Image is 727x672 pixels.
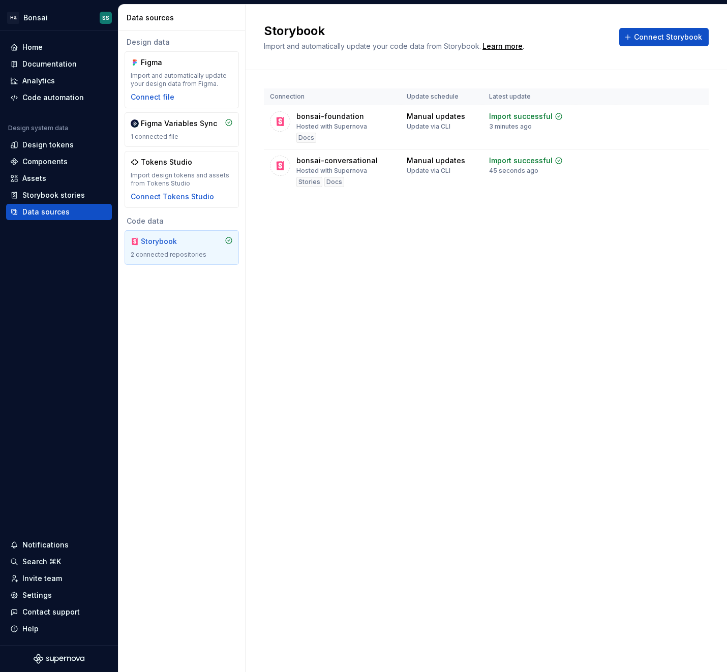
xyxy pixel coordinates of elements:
[22,76,55,86] div: Analytics
[407,167,450,175] div: Update via CLI
[23,13,48,23] div: Bonsai
[131,133,233,141] div: 1 connected file
[6,137,112,153] a: Design tokens
[141,157,192,167] div: Tokens Studio
[6,554,112,570] button: Search ⌘K
[22,190,85,200] div: Storybook stories
[22,624,39,634] div: Help
[22,540,69,550] div: Notifications
[6,56,112,72] a: Documentation
[131,171,233,188] div: Import design tokens and assets from Tokens Studio
[8,124,68,132] div: Design system data
[131,192,214,202] button: Connect Tokens Studio
[401,88,482,105] th: Update schedule
[125,51,239,108] a: FigmaImport and automatically update your design data from Figma.Connect file
[34,654,84,664] svg: Supernova Logo
[634,32,702,42] span: Connect Storybook
[22,207,70,217] div: Data sources
[141,118,217,129] div: Figma Variables Sync
[6,73,112,89] a: Analytics
[131,92,174,102] button: Connect file
[407,111,465,121] div: Manual updates
[481,43,524,50] span: .
[296,111,364,121] div: bonsai-foundation
[22,93,84,103] div: Code automation
[619,28,709,46] button: Connect Storybook
[22,590,52,600] div: Settings
[264,88,401,105] th: Connection
[22,557,61,567] div: Search ⌘K
[22,173,46,184] div: Assets
[483,88,576,105] th: Latest update
[489,167,538,175] div: 45 seconds ago
[296,133,316,143] div: Docs
[22,573,62,584] div: Invite team
[264,23,607,39] h2: Storybook
[407,123,450,131] div: Update via CLI
[102,14,109,22] div: SS
[6,187,112,203] a: Storybook stories
[6,604,112,620] button: Contact support
[489,111,553,121] div: Import successful
[324,177,344,187] div: Docs
[482,41,523,51] a: Learn more
[22,140,74,150] div: Design tokens
[6,154,112,170] a: Components
[296,123,367,131] div: Hosted with Supernova
[6,39,112,55] a: Home
[2,7,116,28] button: H&BonsaiSS
[264,42,481,50] span: Import and automatically update your code data from Storybook.
[6,537,112,553] button: Notifications
[489,156,553,166] div: Import successful
[296,177,322,187] div: Stories
[22,42,43,52] div: Home
[127,13,241,23] div: Data sources
[7,12,19,24] div: H&
[296,156,378,166] div: bonsai-conversational
[6,204,112,220] a: Data sources
[6,170,112,187] a: Assets
[6,621,112,637] button: Help
[489,123,532,131] div: 3 minutes ago
[131,251,233,259] div: 2 connected repositories
[141,236,190,247] div: Storybook
[125,151,239,208] a: Tokens StudioImport design tokens and assets from Tokens StudioConnect Tokens Studio
[125,112,239,147] a: Figma Variables Sync1 connected file
[407,156,465,166] div: Manual updates
[22,607,80,617] div: Contact support
[22,157,68,167] div: Components
[125,216,239,226] div: Code data
[125,37,239,47] div: Design data
[6,570,112,587] a: Invite team
[6,89,112,106] a: Code automation
[141,57,190,68] div: Figma
[22,59,77,69] div: Documentation
[296,167,367,175] div: Hosted with Supernova
[125,230,239,265] a: Storybook2 connected repositories
[131,72,233,88] div: Import and automatically update your design data from Figma.
[6,587,112,603] a: Settings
